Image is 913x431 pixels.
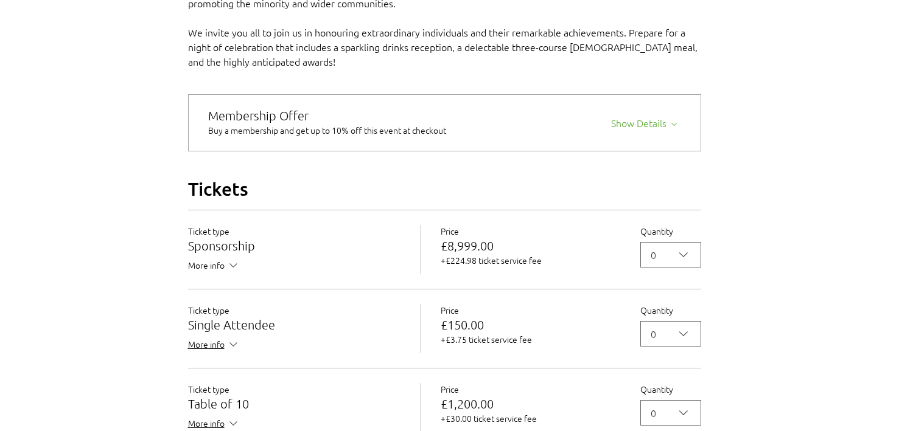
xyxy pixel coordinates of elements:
[640,304,701,316] label: Quantity
[188,319,401,331] h3: Single Attendee
[441,412,621,424] p: +£30.00 ticket service fee
[441,240,621,252] p: £8,999.00
[188,398,401,410] h3: Table of 10
[188,304,229,316] span: Ticket type
[640,225,701,237] label: Quantity
[651,405,656,420] div: 0
[611,112,681,129] button: Show Details
[441,254,621,266] p: +£224.98 ticket service fee
[441,319,621,331] p: £150.00
[188,26,700,68] span: We invite you all to join us in honouring extraordinary individuals and their remarkable achievem...
[188,259,240,274] button: More info
[188,225,229,237] span: Ticket type
[651,247,656,262] div: 0
[441,225,459,237] span: Price
[208,124,461,136] div: Buy a membership and get up to 10% off this event at checkout
[441,383,459,395] span: Price
[441,304,459,316] span: Price
[441,398,621,410] p: £1,200.00
[208,109,461,122] div: Membership Offer
[188,240,401,252] h3: Sponsorship
[188,383,229,395] span: Ticket type
[640,383,701,395] label: Quantity
[188,338,240,353] button: More info
[651,326,656,341] div: 0
[188,177,701,201] h2: Tickets
[441,333,621,345] p: +£3.75 ticket service fee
